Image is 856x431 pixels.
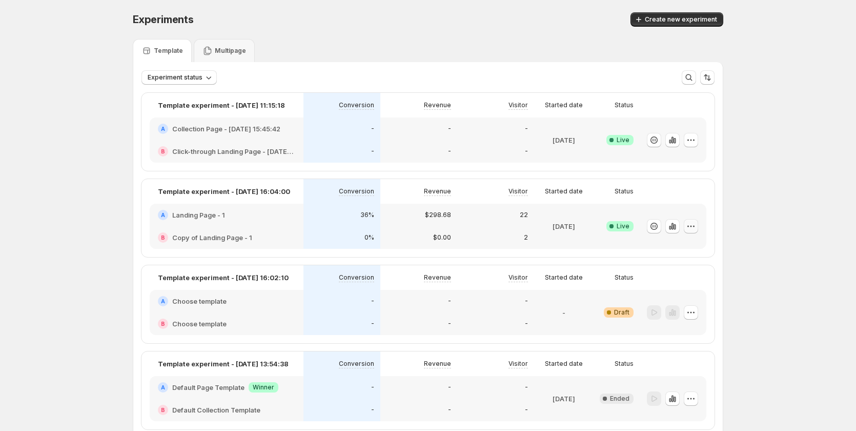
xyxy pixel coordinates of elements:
p: Conversion [339,273,374,282]
p: - [448,383,451,391]
p: - [525,406,528,414]
span: Live [617,222,629,230]
p: - [562,307,565,318]
h2: B [161,407,165,413]
p: $298.68 [425,211,451,219]
p: 2 [524,233,528,242]
p: - [371,125,374,133]
p: Started date [545,273,583,282]
p: Started date [545,360,583,368]
span: Draft [614,308,629,317]
p: Conversion [339,101,374,109]
p: Status [615,101,634,109]
span: Experiments [133,13,194,26]
p: Template experiment - [DATE] 16:04:00 [158,186,290,197]
p: Visitor [508,101,528,109]
h2: B [161,148,165,154]
h2: Landing Page - 1 [172,210,225,220]
p: - [448,297,451,305]
h2: Default Collection Template [172,405,260,415]
p: - [525,383,528,391]
p: - [448,147,451,155]
p: - [371,297,374,305]
p: Status [615,360,634,368]
p: 36% [360,211,374,219]
p: Revenue [424,360,451,368]
p: Started date [545,187,583,195]
span: Experiment status [148,73,202,82]
h2: Collection Page - [DATE] 15:45:42 [172,124,280,134]
h2: Choose template [172,319,227,329]
h2: A [161,212,165,218]
p: Template [154,47,183,55]
p: - [371,383,374,391]
p: $0.00 [433,233,451,242]
p: - [371,147,374,155]
p: - [525,125,528,133]
p: Revenue [424,273,451,282]
p: 0% [364,233,374,242]
h2: A [161,126,165,132]
h2: Click-through Landing Page - [DATE] 15:46:31 [172,146,295,156]
p: [DATE] [553,135,575,145]
p: Template experiment - [DATE] 13:54:38 [158,359,289,369]
p: Visitor [508,360,528,368]
p: Revenue [424,101,451,109]
h2: Copy of Landing Page - 1 [172,232,252,243]
span: Winner [253,383,274,391]
p: [DATE] [553,221,575,231]
h2: Default Page Template [172,382,244,393]
p: Multipage [215,47,246,55]
p: 22 [520,211,528,219]
h2: A [161,384,165,390]
span: Ended [610,395,629,403]
h2: A [161,298,165,304]
p: Status [615,273,634,282]
h2: B [161,321,165,327]
p: Started date [545,101,583,109]
button: Create new experiment [630,12,723,27]
button: Sort the results [700,70,715,85]
p: - [448,125,451,133]
p: - [448,406,451,414]
button: Experiment status [141,70,217,85]
p: Visitor [508,187,528,195]
p: - [371,320,374,328]
p: Conversion [339,187,374,195]
p: - [525,147,528,155]
span: Live [617,136,629,144]
h2: Choose template [172,296,227,306]
p: - [525,320,528,328]
p: Conversion [339,360,374,368]
p: - [371,406,374,414]
p: Template experiment - [DATE] 11:15:18 [158,100,285,110]
h2: B [161,234,165,241]
p: Visitor [508,273,528,282]
p: Revenue [424,187,451,195]
p: - [525,297,528,305]
p: Template experiment - [DATE] 16:02:10 [158,272,289,283]
p: - [448,320,451,328]
span: Create new experiment [645,15,717,24]
p: [DATE] [553,394,575,404]
p: Status [615,187,634,195]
